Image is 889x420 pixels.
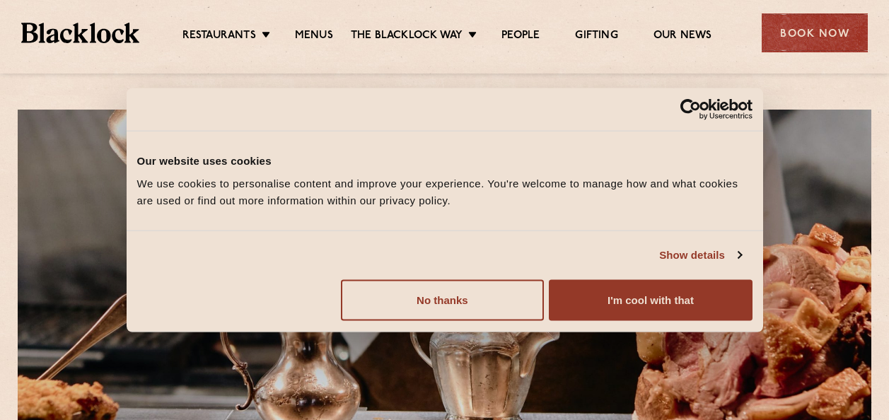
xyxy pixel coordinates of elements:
a: Usercentrics Cookiebot - opens in a new window [629,99,753,120]
a: People [501,29,540,45]
div: Our website uses cookies [137,153,753,170]
button: I'm cool with that [549,279,752,320]
button: No thanks [341,279,544,320]
a: Show details [659,247,741,264]
a: Gifting [575,29,617,45]
div: Book Now [762,13,868,52]
a: Restaurants [182,29,256,45]
a: The Blacklock Way [351,29,463,45]
div: We use cookies to personalise content and improve your experience. You're welcome to manage how a... [137,175,753,209]
a: Our News [653,29,712,45]
img: BL_Textured_Logo-footer-cropped.svg [21,23,139,42]
a: Menus [295,29,333,45]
